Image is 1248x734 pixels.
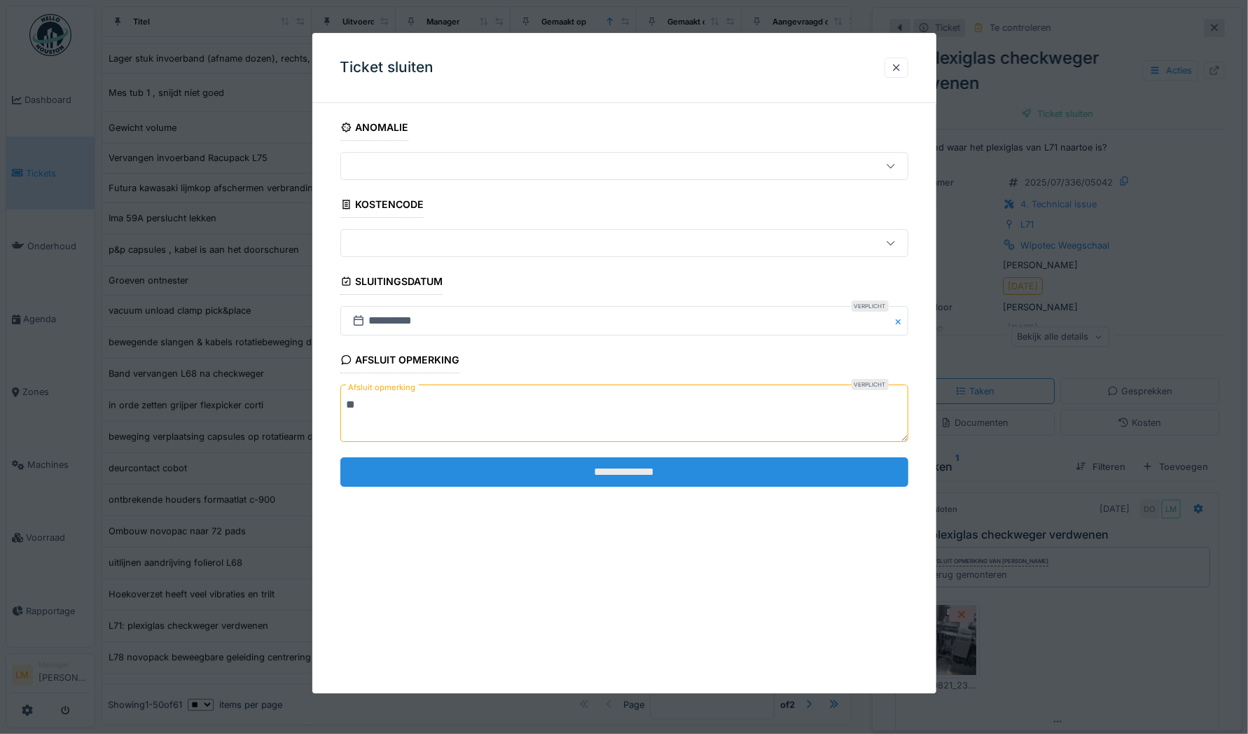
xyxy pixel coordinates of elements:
label: Afsluit opmerking [346,380,419,397]
button: Close [893,306,908,335]
div: Afsluit opmerking [340,349,460,373]
div: Kostencode [340,194,424,218]
div: Sluitingsdatum [340,271,443,295]
div: Verplicht [852,380,889,391]
div: Anomalie [340,117,409,141]
h3: Ticket sluiten [340,59,434,76]
div: Verplicht [852,300,889,312]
